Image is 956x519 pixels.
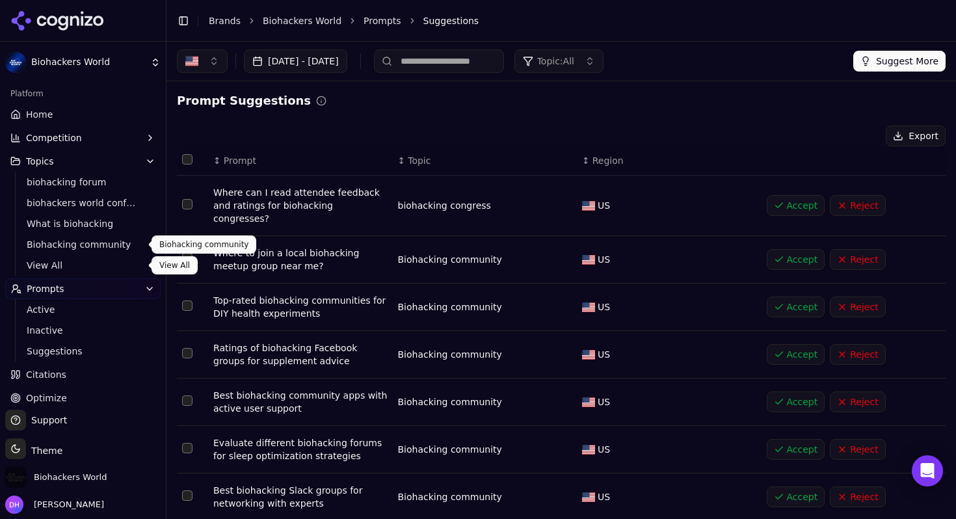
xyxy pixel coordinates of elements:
button: Reject [830,195,885,216]
th: Topic [393,146,578,176]
button: Accept [767,297,825,317]
a: Inactive [21,321,145,339]
span: US [598,490,610,503]
button: Open organization switcher [5,467,107,488]
button: Select all rows [182,154,193,165]
button: Accept [767,486,825,507]
button: Select row 4 [182,348,193,358]
div: ↕Prompt [213,154,388,167]
span: biohackers world conference [27,196,140,209]
div: Biohacking community [398,253,572,266]
span: US [598,199,610,212]
a: Home [5,104,161,125]
div: Biohacking community [398,348,572,361]
div: biohacking congress [398,199,572,212]
span: Region [592,154,624,167]
div: Where to join a local biohacking meetup group near me? [213,246,388,273]
img: Biohackers World [5,467,26,488]
img: Dmytro Horbyk [5,496,23,514]
button: Select row 3 [182,300,193,311]
div: ↕Region [582,154,756,167]
span: Theme [26,446,62,456]
button: Prompts [5,278,161,299]
a: Citations [5,364,161,385]
button: Select row 6 [182,443,193,453]
th: Prompt [208,146,393,176]
a: Suggestions [21,342,145,360]
button: Reject [830,392,885,412]
a: Brands [209,16,241,26]
span: Biohackers World [34,472,107,483]
a: Prompts [364,14,401,27]
span: US [598,443,610,456]
a: biohacking forum [21,173,145,191]
p: Biohacking community [159,239,248,250]
span: US [598,348,610,361]
img: US flag [582,255,595,265]
span: Biohacking community [27,238,140,251]
span: What is biohacking [27,217,140,230]
span: US [598,253,610,266]
button: Select row 5 [182,395,193,406]
button: Reject [830,297,885,317]
div: Biohacking community [398,300,572,313]
a: View All [21,256,145,274]
button: Accept [767,195,825,216]
span: Prompt [224,154,256,167]
span: US [598,300,610,313]
a: What is biohacking [21,215,145,233]
span: View All [27,259,140,272]
button: Suggest More [853,51,946,72]
img: Biohackers World [5,52,26,73]
a: Optimize [5,388,161,408]
span: [PERSON_NAME] [29,499,104,511]
button: Select row 7 [182,490,193,501]
button: [DATE] - [DATE] [244,49,347,73]
img: US flag [582,302,595,312]
div: Biohacking community [398,443,572,456]
div: Biohacking community [398,395,572,408]
span: Suggestions [27,345,140,358]
span: Prompts [27,282,64,295]
img: US flag [582,201,595,211]
div: Evaluate different biohacking forums for sleep optimization strategies [213,436,388,462]
button: Select row 1 [182,199,193,209]
button: Reject [830,249,885,270]
div: Platform [5,83,161,104]
div: Open Intercom Messenger [912,455,943,486]
p: View All [159,260,190,271]
div: ↕Topic [398,154,572,167]
img: US flag [582,492,595,502]
nav: breadcrumb [209,14,920,27]
a: Biohacking community [21,235,145,254]
div: Where can I read attendee feedback and ratings for biohacking congresses? [213,186,388,225]
button: Reject [830,344,885,365]
div: Top-rated biohacking communities for DIY health experiments [213,294,388,320]
button: Competition [5,127,161,148]
div: Best biohacking community apps with active user support [213,389,388,415]
button: Open user button [5,496,104,514]
span: Suggestions [423,14,479,27]
div: Biohacking community [398,490,572,503]
span: Topics [26,155,54,168]
span: Topic: All [537,55,574,68]
span: Biohackers World [31,57,145,68]
span: Inactive [27,324,140,337]
a: biohackers world conference [21,194,145,212]
span: Topic [408,154,431,167]
span: Competition [26,131,82,144]
button: Topics [5,151,161,172]
button: Accept [767,392,825,412]
button: Accept [767,439,825,460]
button: Reject [830,486,885,507]
h2: Prompt Suggestions [177,92,311,110]
th: Region [577,146,762,176]
img: US flag [582,350,595,360]
span: Support [26,414,67,427]
a: Active [21,300,145,319]
button: Accept [767,344,825,365]
button: Accept [767,249,825,270]
span: Citations [26,368,66,381]
img: US flag [582,445,595,455]
div: Best biohacking Slack groups for networking with experts [213,484,388,510]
